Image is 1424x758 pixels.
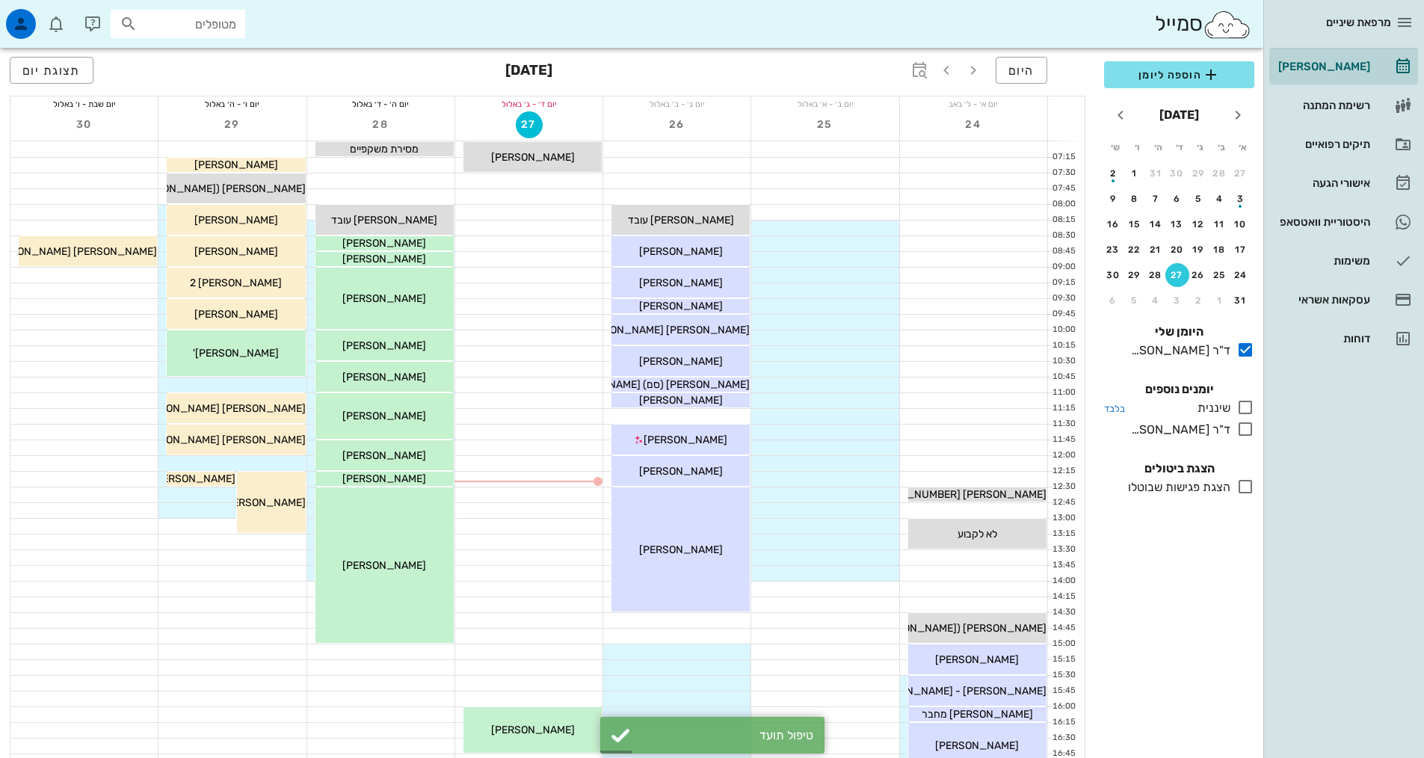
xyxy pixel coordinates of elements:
div: 20 [1165,244,1189,255]
span: [PERSON_NAME] עובד [628,214,734,227]
div: 09:15 [1048,277,1079,289]
h3: [DATE] [505,57,552,87]
div: 3 [1165,295,1189,306]
div: יום א׳ - ל׳ באב [900,96,1047,111]
button: 24 [960,111,987,138]
button: 27 [1229,161,1253,185]
span: 29 [219,118,246,131]
div: 15:45 [1048,685,1079,697]
img: SmileCloud logo [1203,10,1251,40]
button: 14 [1144,212,1168,236]
button: [DATE] [1153,100,1205,130]
div: 2 [1101,168,1125,179]
span: 24 [960,118,987,131]
th: ה׳ [1148,135,1168,160]
a: משימות [1269,243,1418,279]
div: 10:00 [1048,324,1079,336]
div: 25 [1208,270,1232,280]
span: [PERSON_NAME] [194,158,278,171]
div: 30 [1165,168,1189,179]
th: ג׳ [1191,135,1210,160]
div: 12:15 [1048,465,1079,478]
div: 13 [1165,219,1189,229]
div: 09:45 [1048,308,1079,321]
div: 14:00 [1048,575,1079,588]
span: 27 [517,118,542,131]
div: יום ב׳ - א׳ באלול [751,96,899,111]
div: 14 [1144,219,1168,229]
button: 28 [1208,161,1232,185]
button: 26 [1186,263,1210,287]
button: 31 [1229,289,1253,312]
th: ב׳ [1212,135,1231,160]
div: 11:15 [1048,402,1079,415]
span: [PERSON_NAME] [639,543,723,556]
button: 10 [1229,212,1253,236]
div: 1 [1123,168,1147,179]
th: ו׳ [1126,135,1146,160]
div: טיפול תועד [638,728,813,742]
button: 30 [71,111,98,138]
button: חודש שעבר [1224,102,1251,129]
button: 7 [1144,187,1168,211]
div: 13:15 [1048,528,1079,540]
button: הוספה ליומן [1104,61,1254,88]
th: א׳ [1233,135,1253,160]
button: 31 [1144,161,1168,185]
div: 16:00 [1048,700,1079,713]
span: 25 [812,118,839,131]
span: [PERSON_NAME] [639,300,723,312]
button: 29 [219,111,246,138]
span: [PERSON_NAME] 2 [190,277,282,289]
div: 15 [1123,219,1147,229]
div: 08:45 [1048,245,1079,258]
div: 2 [1186,295,1210,306]
div: 12:30 [1048,481,1079,493]
div: 08:15 [1048,214,1079,227]
button: 25 [812,111,839,138]
a: היסטוריית וואטסאפ [1269,204,1418,240]
button: 8 [1123,187,1147,211]
button: 30 [1165,161,1189,185]
span: [PERSON_NAME] ([PERSON_NAME]) [869,622,1047,635]
div: [PERSON_NAME] [1275,61,1370,73]
div: 18 [1208,244,1232,255]
span: [PERSON_NAME] [342,449,426,462]
div: 09:00 [1048,261,1079,274]
div: 12:00 [1048,449,1079,462]
div: 6 [1165,194,1189,204]
span: [PERSON_NAME] [194,214,278,227]
button: 13 [1165,212,1189,236]
a: אישורי הגעה [1269,165,1418,201]
div: 17 [1229,244,1253,255]
div: יום שבת - ו׳ באלול [10,96,158,111]
div: הצגת פגישות שבוטלו [1122,478,1230,496]
div: 24 [1229,270,1253,280]
button: 29 [1186,161,1210,185]
div: 09:30 [1048,292,1079,305]
div: 10:45 [1048,371,1079,383]
div: 13:00 [1048,512,1079,525]
div: 16:15 [1048,716,1079,729]
div: 15:00 [1048,638,1079,650]
div: 27 [1165,270,1189,280]
div: אישורי הגעה [1275,177,1370,189]
div: 11:00 [1048,386,1079,399]
div: תיקים רפואיים [1275,138,1370,150]
div: סמייל [1155,8,1251,40]
div: 13:30 [1048,543,1079,556]
div: יום ה׳ - ד׳ באלול [307,96,454,111]
span: [PERSON_NAME] [342,472,426,485]
span: [PERSON_NAME] [342,559,426,572]
div: 4 [1208,194,1232,204]
div: יום ו׳ - ה׳ באלול [158,96,306,111]
th: ד׳ [1169,135,1189,160]
div: 26 [1186,270,1210,280]
span: [PERSON_NAME] עובד [331,214,437,227]
button: 30 [1101,263,1125,287]
span: [PERSON_NAME] [639,245,723,258]
small: בלבד [1104,403,1125,414]
span: [PERSON_NAME] [342,410,426,422]
div: 10:15 [1048,339,1079,352]
span: 28 [367,118,394,131]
